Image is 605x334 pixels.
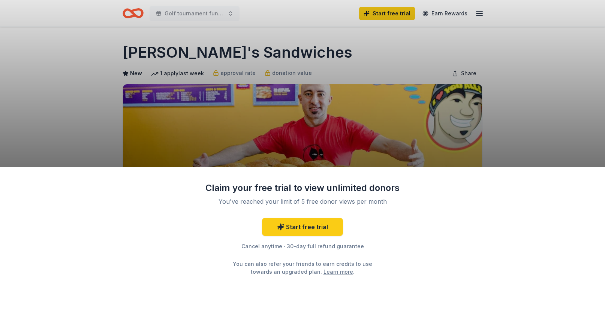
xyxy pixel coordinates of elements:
[205,182,400,194] div: Claim your free trial to view unlimited donors
[323,268,353,276] a: Learn more
[262,218,343,236] a: Start free trial
[214,197,391,206] div: You've reached your limit of 5 free donor views per month
[205,242,400,251] div: Cancel anytime · 30-day full refund guarantee
[226,260,379,276] div: You can also refer your friends to earn credits to use towards an upgraded plan. .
